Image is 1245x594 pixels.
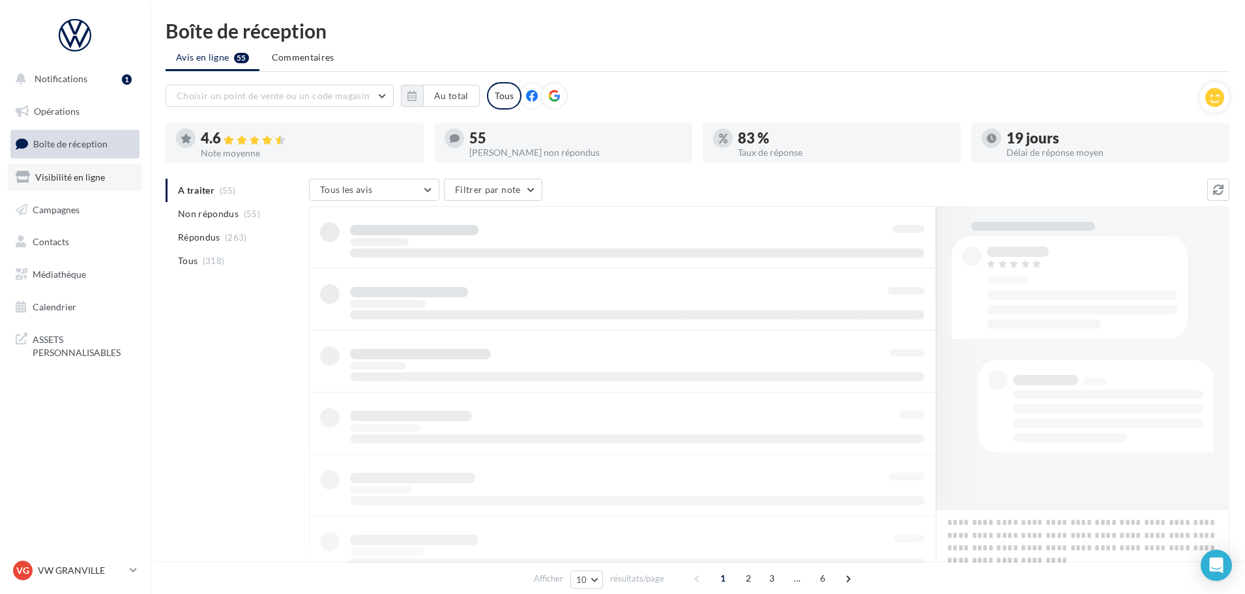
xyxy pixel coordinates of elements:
div: 1 [122,74,132,85]
button: Filtrer par note [444,179,542,201]
a: Contacts [8,228,142,256]
span: 6 [812,568,833,589]
span: (263) [225,232,247,243]
a: Campagnes [8,196,142,224]
div: Note moyenne [201,149,413,158]
button: Tous les avis [309,179,439,201]
span: 10 [576,574,587,585]
a: ASSETS PERSONNALISABLES [8,325,142,364]
div: 55 [469,131,682,145]
span: Boîte de réception [33,138,108,149]
span: Tous les avis [320,184,373,195]
span: Choisir un point de vente ou un code magasin [177,90,370,101]
button: Au total [401,85,480,107]
span: 1 [712,568,733,589]
span: Non répondus [178,207,239,220]
button: 10 [570,571,604,589]
span: Notifications [35,73,87,84]
a: Opérations [8,98,142,125]
span: Contacts [33,236,69,247]
div: Boîte de réception [166,21,1229,40]
p: VW GRANVILLE [38,564,124,577]
a: Médiathèque [8,261,142,288]
span: Afficher [534,572,563,585]
a: Boîte de réception [8,130,142,158]
a: Visibilité en ligne [8,164,142,191]
div: Open Intercom Messenger [1201,550,1232,581]
div: 4.6 [201,131,413,146]
span: Médiathèque [33,269,86,280]
span: 2 [738,568,759,589]
span: Calendrier [33,301,76,312]
div: [PERSON_NAME] non répondus [469,148,682,157]
button: Au total [423,85,480,107]
span: (55) [244,209,260,219]
div: Tous [487,82,521,110]
span: (318) [203,256,225,266]
span: Commentaires [272,52,334,63]
div: Délai de réponse moyen [1006,148,1219,157]
span: résultats/page [610,572,664,585]
span: ... [787,568,808,589]
span: Tous [178,254,198,267]
span: VG [16,564,29,577]
span: Campagnes [33,203,80,215]
span: ASSETS PERSONNALISABLES [33,331,134,359]
span: Visibilité en ligne [35,171,105,183]
div: 83 % [738,131,950,145]
a: VG VW GRANVILLE [10,558,139,583]
span: Répondus [178,231,220,244]
button: Choisir un point de vente ou un code magasin [166,85,394,107]
span: 3 [761,568,782,589]
div: Taux de réponse [738,148,950,157]
span: Opérations [34,106,80,117]
div: 19 jours [1006,131,1219,145]
button: Notifications 1 [8,65,137,93]
a: Calendrier [8,293,142,321]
